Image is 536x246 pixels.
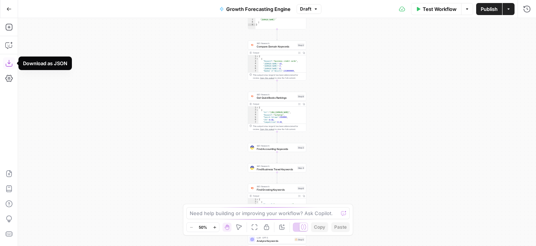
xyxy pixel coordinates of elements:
[257,96,296,99] span: Get QuickBooks Rankings
[248,112,259,114] div: 3
[248,58,259,60] div: 2
[297,95,305,98] div: Step 8
[260,77,274,79] span: Copy the output
[257,144,296,147] span: SEO Research
[257,239,293,243] span: Analyze Keywords
[257,42,296,45] span: SEO Research
[250,95,254,98] img: p4kt2d9mz0di8532fmfgvfq6uqa0
[481,5,498,13] span: Publish
[257,93,296,96] span: SEO Research
[23,60,67,67] div: Download as JSON
[277,81,278,92] g: Edge from step_2 to step_8
[248,201,259,203] div: 2
[257,165,296,168] span: SEO Research
[297,146,305,149] div: Step 3
[248,24,256,26] div: 9
[300,6,311,12] span: Draft
[253,51,296,54] div: Output
[248,65,259,68] div: 5
[248,114,259,116] div: 4
[248,121,259,124] div: 7
[297,186,305,190] div: Step 6
[311,222,328,232] button: Copy
[257,44,296,48] span: Compare Domain Keywords
[250,146,254,150] img: se7yyxfvbxn2c3qgqs66gfh04cl6
[297,166,305,170] div: Step 4
[257,185,296,188] span: SEO Research
[248,67,259,70] div: 6
[248,184,306,224] div: SEO ResearchFind Growing KeywordsStep 6Output[ { "Keyword":"expense management", "Search Volume":...
[199,224,207,230] span: 50%
[250,166,254,170] img: se7yyxfvbxn2c3qgqs66gfh04cl6
[277,152,278,163] g: Edge from step_3 to step_4
[215,3,295,15] button: Growth Forecasting Engine
[248,199,259,201] div: 1
[250,186,254,190] img: 8a3tdog8tf0qdwwcclgyu02y995m
[253,125,305,131] div: This output is too large & has been abbreviated for review. to view the full content.
[248,19,256,21] div: 7
[248,41,306,81] div: SEO ResearchCompare Domain KeywordsStep 2Output[ { "Keyword":"business credit cards", "[DOMAIN_NA...
[257,236,293,239] span: LLM · GPT-5
[253,194,296,197] div: Output
[248,116,259,119] div: 5
[257,167,296,171] span: Find Business Travel Keywords
[248,70,259,73] div: 7
[248,92,306,132] div: SEO ResearchGet QuickBooks RankingsStep 8Output[ { "Url":"[URL][DOMAIN_NAME]", "Keyword":"turbota...
[256,107,259,109] span: Toggle code folding, rows 1 through 2741
[226,5,291,13] span: Growth Forecasting Engine
[248,119,259,121] div: 6
[253,73,305,79] div: This output is too large & has been abbreviated for review. to view the full content.
[297,43,305,47] div: Step 2
[260,128,274,130] span: Copy the output
[248,163,306,173] div: SEO ResearchFind Business Travel KeywordsStep 4
[248,63,259,65] div: 4
[250,43,254,47] img: zn8kcn4lc16eab7ly04n2pykiy7x
[248,143,306,152] div: SEO ResearchFind Accounting KeywordsStep 3
[334,224,347,231] span: Paste
[294,238,305,241] div: Step 5
[248,60,259,63] div: 3
[256,109,259,112] span: Toggle code folding, rows 2 through 12
[277,29,278,40] g: Edge from step_1 to step_2
[423,5,457,13] span: Test Workflow
[256,201,259,203] span: Toggle code folding, rows 2 through 11
[248,21,256,24] div: 8
[297,4,321,14] button: Draft
[253,102,296,105] div: Output
[248,107,259,109] div: 1
[476,3,502,15] button: Publish
[257,188,296,191] span: Find Growing Keywords
[256,199,259,201] span: Toggle code folding, rows 1 through 1002
[331,222,350,232] button: Paste
[411,3,461,15] button: Test Workflow
[277,173,278,183] g: Edge from step_4 to step_6
[248,109,259,112] div: 2
[314,224,325,231] span: Copy
[256,58,259,60] span: Toggle code folding, rows 2 through 12
[248,55,259,58] div: 1
[248,203,259,206] div: 3
[257,147,296,151] span: Find Accounting Keywords
[277,132,278,143] g: Edge from step_8 to step_3
[256,55,259,58] span: Toggle code folding, rows 1 through 2741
